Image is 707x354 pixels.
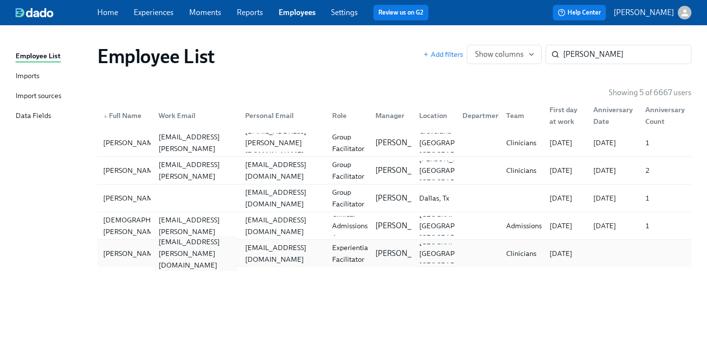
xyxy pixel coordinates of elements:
[498,106,542,125] div: Team
[279,8,316,17] a: Employees
[371,110,411,121] div: Manager
[97,185,691,212] a: [PERSON_NAME][EMAIL_ADDRESS][DOMAIN_NAME]Group Facilitator[PERSON_NAME]Dallas, Tx[DATE][DATE]1
[331,8,358,17] a: Settings
[16,70,89,83] a: Imports
[97,212,691,240] a: [DEMOGRAPHIC_DATA][PERSON_NAME][PERSON_NAME][EMAIL_ADDRESS][PERSON_NAME][DOMAIN_NAME][EMAIL_ADDRE...
[155,202,237,249] div: [PERSON_NAME][EMAIL_ADDRESS][PERSON_NAME][DOMAIN_NAME]
[459,110,507,121] div: Department
[502,220,546,232] div: Admissions
[375,220,436,231] p: [PERSON_NAME]
[328,208,371,243] div: Clinical Admissions Assoc
[546,137,585,149] div: [DATE]
[614,6,691,19] button: [PERSON_NAME]
[423,50,463,59] button: Add filters
[189,8,221,17] a: Moments
[502,110,542,121] div: Team
[241,125,324,160] div: [EMAIL_ADDRESS][PERSON_NAME][DOMAIN_NAME]
[16,110,89,122] a: Data Fields
[546,248,585,259] div: [DATE]
[375,193,436,203] p: [PERSON_NAME]
[16,110,51,122] div: Data Fields
[563,45,691,64] input: Search by name
[475,50,533,59] span: Show columns
[378,8,424,17] a: Review us on G2
[99,106,151,125] div: ▲Full Name
[455,106,498,125] div: Department
[99,137,164,149] div: [PERSON_NAME]
[467,45,542,64] button: Show columns
[97,240,691,267] a: [PERSON_NAME][EMAIL_ADDRESS][PERSON_NAME][DOMAIN_NAME][EMAIL_ADDRESS][DOMAIN_NAME]Experiential Fa...
[415,153,495,188] div: [PERSON_NAME] [GEOGRAPHIC_DATA] [GEOGRAPHIC_DATA]
[155,110,237,121] div: Work Email
[97,8,118,17] a: Home
[16,8,53,17] img: dado
[375,165,436,176] p: [PERSON_NAME]
[546,104,585,127] div: First day at work
[134,8,174,17] a: Experiences
[546,165,585,176] div: [DATE]
[411,106,455,125] div: Location
[585,106,637,125] div: Anniversary Date
[237,8,263,17] a: Reports
[328,110,368,121] div: Role
[97,129,691,157] a: [PERSON_NAME][PERSON_NAME][EMAIL_ADDRESS][PERSON_NAME][DOMAIN_NAME][EMAIL_ADDRESS][PERSON_NAME][D...
[589,165,637,176] div: [DATE]
[415,236,495,271] div: [GEOGRAPHIC_DATA] [GEOGRAPHIC_DATA] [GEOGRAPHIC_DATA]
[155,147,237,194] div: [PERSON_NAME][EMAIL_ADDRESS][PERSON_NAME][DOMAIN_NAME]
[546,220,585,232] div: [DATE]
[609,87,691,98] p: Showing 5 of 6667 users
[641,137,689,149] div: 1
[637,106,689,125] div: Anniversary Count
[641,104,689,127] div: Anniversary Count
[373,5,428,20] button: Review us on G2
[614,7,674,18] p: [PERSON_NAME]
[589,104,637,127] div: Anniversary Date
[542,106,585,125] div: First day at work
[16,51,61,63] div: Employee List
[99,214,185,237] div: [DEMOGRAPHIC_DATA][PERSON_NAME]
[103,114,108,118] span: ▲
[558,8,601,17] span: Help Center
[241,110,324,121] div: Personal Email
[546,192,585,204] div: [DATE]
[641,165,689,176] div: 2
[16,8,97,17] a: dado
[99,192,164,204] div: [PERSON_NAME]
[324,106,368,125] div: Role
[375,137,436,148] p: [PERSON_NAME]
[241,186,324,210] div: [EMAIL_ADDRESS][DOMAIN_NAME]
[328,159,368,182] div: Group Facilitator
[553,5,606,20] button: Help Center
[502,165,542,176] div: Clinicians
[155,236,237,271] div: [EMAIL_ADDRESS][PERSON_NAME][DOMAIN_NAME]
[97,157,691,185] a: [PERSON_NAME][PERSON_NAME][EMAIL_ADDRESS][PERSON_NAME][DOMAIN_NAME][EMAIL_ADDRESS][DOMAIN_NAME]Gr...
[16,70,39,83] div: Imports
[241,242,324,265] div: [EMAIL_ADDRESS][DOMAIN_NAME]
[16,51,89,63] a: Employee List
[241,214,324,237] div: [EMAIL_ADDRESS][DOMAIN_NAME]
[641,220,689,232] div: 1
[16,90,61,102] div: Import sources
[502,137,542,149] div: Clinicians
[241,159,324,182] div: [EMAIL_ADDRESS][DOMAIN_NAME]
[97,45,215,68] h1: Employee List
[589,137,637,149] div: [DATE]
[155,119,237,166] div: [PERSON_NAME][EMAIL_ADDRESS][PERSON_NAME][DOMAIN_NAME]
[589,192,637,204] div: [DATE]
[641,192,689,204] div: 1
[368,106,411,125] div: Manager
[415,125,495,160] div: Groveland [GEOGRAPHIC_DATA] [GEOGRAPHIC_DATA]
[97,157,691,184] div: [PERSON_NAME][PERSON_NAME][EMAIL_ADDRESS][PERSON_NAME][DOMAIN_NAME][EMAIL_ADDRESS][DOMAIN_NAME]Gr...
[415,208,495,243] div: [GEOGRAPHIC_DATA] [GEOGRAPHIC_DATA] [GEOGRAPHIC_DATA]
[237,106,324,125] div: Personal Email
[415,192,455,204] div: Dallas, Tx
[328,242,374,265] div: Experiential Facilitator
[375,248,436,259] p: [PERSON_NAME]
[151,106,237,125] div: Work Email
[328,131,368,154] div: Group Facilitator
